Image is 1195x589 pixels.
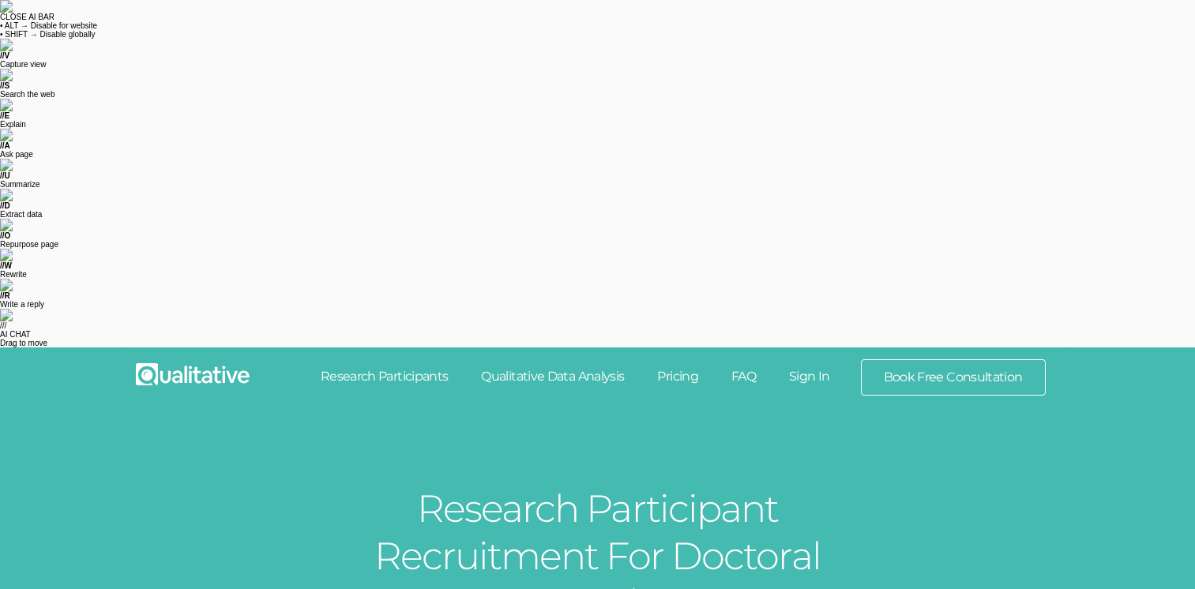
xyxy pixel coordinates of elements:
a: Book Free Consultation [862,360,1045,395]
a: Sign In [772,359,847,394]
a: Qualitative Data Analysis [464,359,641,394]
img: Qualitative [136,363,250,385]
a: Research Participants [304,359,465,394]
a: FAQ [715,359,772,394]
a: Pricing [641,359,715,394]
